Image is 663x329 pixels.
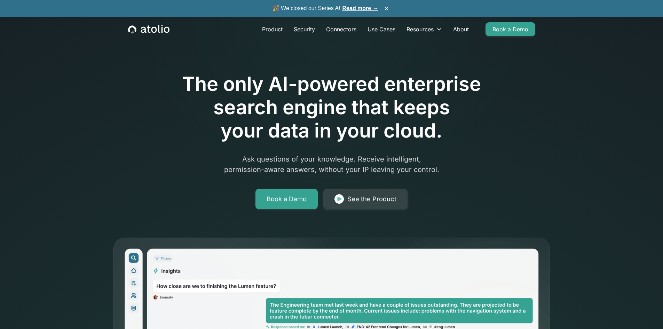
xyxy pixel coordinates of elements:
[342,5,378,11] a: Read more →
[273,4,378,13] span: 🎉 We closed our Series A!
[128,25,169,34] a: home
[486,22,535,36] a: Book a Demo
[362,22,401,36] a: Use Cases
[255,189,318,210] a: Book a Demo
[347,194,396,204] div: See the Product
[321,22,362,36] a: Connectors
[153,72,510,143] h1: The only AI-powered enterprise search engine that keeps your data in your cloud.
[448,22,474,36] a: About
[323,189,408,210] a: See the Product
[401,22,448,36] div: Resources
[382,5,391,12] button: ×
[407,25,434,33] div: Resources
[256,22,288,36] a: Product
[288,22,321,36] a: Security
[198,154,465,175] p: Ask questions of your knowledge. Receive intelligent, permission-aware answers, without your IP l...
